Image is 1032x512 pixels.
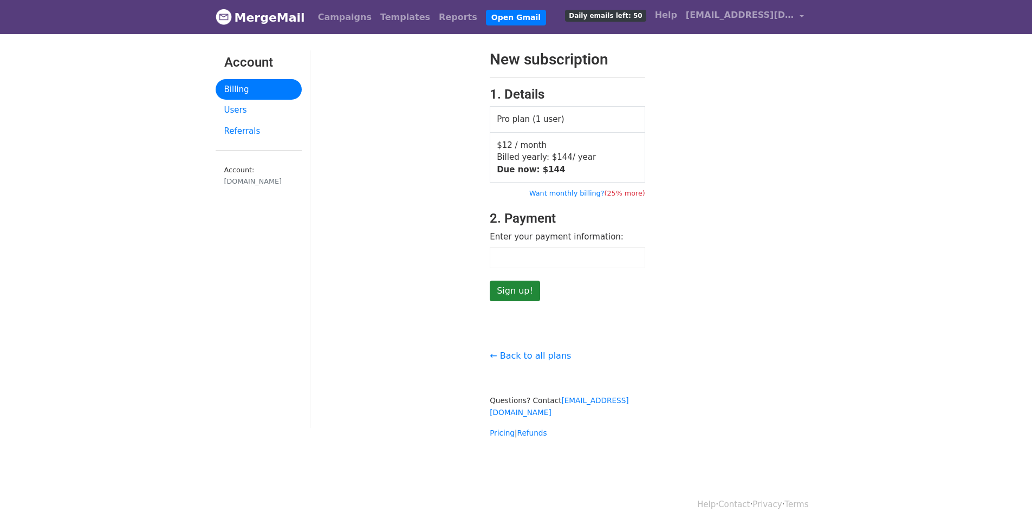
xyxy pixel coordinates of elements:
[434,7,482,28] a: Reports
[561,4,650,26] a: Daily emails left: 50
[224,55,293,70] h3: Account
[490,281,540,301] input: Sign up!
[376,7,434,28] a: Templates
[604,189,645,197] span: (25% more)
[529,189,645,197] a: Want monthly billing?(25% more)
[784,500,808,509] a: Terms
[216,121,302,142] a: Referrals
[216,100,302,121] a: Users
[490,429,547,437] small: |
[496,253,639,262] iframe: Campo de entrada seguro para el pago con tarjeta
[314,7,376,28] a: Campaigns
[681,4,808,30] a: [EMAIL_ADDRESS][DOMAIN_NAME]
[216,79,302,100] a: Billing
[490,429,515,437] a: Pricing
[697,500,716,509] a: Help
[490,87,645,102] h3: 1. Details
[718,500,750,509] a: Contact
[216,6,305,29] a: MergeMail
[490,50,645,69] h2: New subscription
[490,351,571,361] a: ← Back to all plans
[497,165,565,174] strong: Due now: $
[490,231,624,243] label: Enter your payment information:
[686,9,794,22] span: [EMAIL_ADDRESS][DOMAIN_NAME]
[548,165,565,174] span: 144
[557,152,573,162] span: 144
[565,10,646,22] span: Daily emails left: 50
[224,176,293,186] div: [DOMAIN_NAME]
[651,4,681,26] a: Help
[486,10,546,25] a: Open Gmail
[752,500,782,509] a: Privacy
[490,107,645,133] td: Pro plan (1 user)
[978,460,1032,512] iframe: Chat Widget
[978,460,1032,512] div: Widget de chat
[490,396,628,417] a: [EMAIL_ADDRESS][DOMAIN_NAME]
[224,166,293,186] small: Account:
[517,429,547,437] a: Refunds
[490,132,645,183] td: $12 / month Billed yearly: $ / year
[490,396,628,417] small: Questions? Contact
[490,211,645,226] h3: 2. Payment
[216,9,232,25] img: MergeMail logo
